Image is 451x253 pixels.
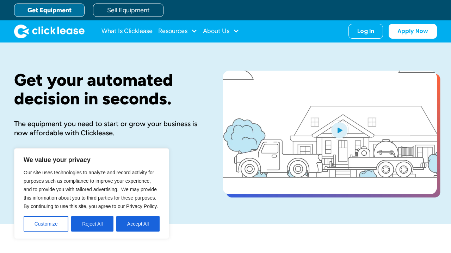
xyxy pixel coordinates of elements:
span: Our site uses technologies to analyze and record activity for purposes such as compliance to impr... [24,170,158,209]
a: Apply Now [389,24,437,39]
button: Reject All [71,216,113,232]
a: What Is Clicklease [101,24,153,38]
button: Accept All [116,216,160,232]
div: Resources [158,24,197,38]
div: About Us [203,24,239,38]
button: Customize [24,216,68,232]
div: We value your privacy [14,148,169,239]
img: Clicklease logo [14,24,85,38]
div: Log In [357,28,374,35]
p: We value your privacy [24,156,160,164]
a: Get Equipment [14,4,85,17]
h1: Get your automated decision in seconds. [14,71,200,108]
img: Blue play button logo on a light blue circular background [330,120,349,140]
a: home [14,24,85,38]
a: Sell Equipment [93,4,163,17]
a: open lightbox [223,71,437,194]
div: The equipment you need to start or grow your business is now affordable with Clicklease. [14,119,200,137]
